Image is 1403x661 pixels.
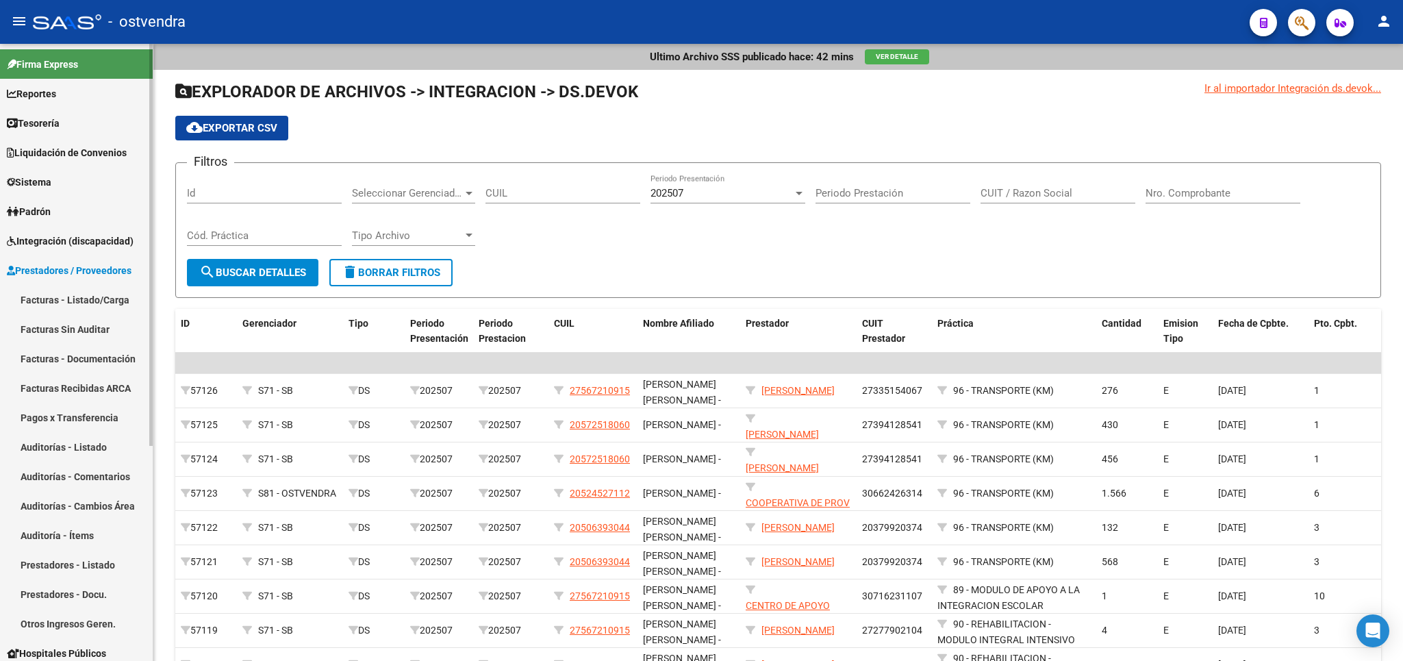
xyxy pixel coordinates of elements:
span: 20572518060 [570,453,630,464]
span: 96 - TRANSPORTE (KM) [953,488,1054,499]
span: Gerenciador [242,318,296,329]
button: Exportar CSV [175,116,288,140]
button: Borrar Filtros [329,259,453,286]
span: Prestadores / Proveedores [7,263,131,278]
span: [PERSON_NAME] [PERSON_NAME] - [643,379,721,406]
span: 1 [1314,385,1319,396]
div: 202507 [479,520,543,536]
span: CENTRO DE APOYO INTEGRAL LA HUELLA SRL [746,600,842,643]
mat-icon: menu [11,13,27,29]
span: E [1163,590,1169,601]
datatable-header-cell: Prestador [740,309,857,354]
span: S71 - SB [258,385,293,396]
span: Borrar Filtros [342,266,440,279]
span: E [1163,522,1169,533]
span: Pto. Cpbt. [1314,318,1357,329]
span: [DATE] [1218,385,1246,396]
span: Exportar CSV [186,122,277,134]
div: 202507 [479,383,543,399]
span: Fecha de Cpbte. [1218,318,1289,329]
span: 1.566 [1102,488,1126,499]
h3: Filtros [187,152,234,171]
span: 27394128541 [862,453,922,464]
span: Práctica [937,318,974,329]
span: 96 - TRANSPORTE (KM) [953,522,1054,533]
span: [DATE] [1218,556,1246,567]
span: 132 [1102,522,1118,533]
span: COOPERATIVA DE PROV DE SRV DE SALUD SAN [PERSON_NAME] LTDA [746,497,850,540]
span: [PERSON_NAME] [PERSON_NAME] [746,462,819,489]
span: 27567210915 [570,385,630,396]
span: [PERSON_NAME] [761,385,835,396]
span: 30662426314 [862,488,922,499]
datatable-header-cell: Fecha de Cpbte. [1213,309,1309,354]
div: 202507 [410,417,468,433]
div: 202507 [410,554,468,570]
datatable-header-cell: Pto. Cpbt. [1309,309,1384,354]
span: [PERSON_NAME] [761,522,835,533]
datatable-header-cell: Cantidad [1096,309,1158,354]
span: 96 - TRANSPORTE (KM) [953,453,1054,464]
datatable-header-cell: Emision Tipo [1158,309,1213,354]
div: DS [349,588,399,604]
span: 568 [1102,556,1118,567]
span: 202507 [650,187,683,199]
span: 430 [1102,419,1118,430]
span: 27394128541 [862,419,922,430]
span: [PERSON_NAME] - [643,453,721,464]
span: S71 - SB [258,522,293,533]
span: 3 [1314,556,1319,567]
span: Padrón [7,204,51,219]
div: Ir al importador Integración ds.devok... [1204,81,1381,96]
mat-icon: search [199,264,216,280]
div: 202507 [410,623,468,638]
div: 57123 [181,486,231,501]
span: 27335154067 [862,385,922,396]
span: S71 - SB [258,453,293,464]
span: 456 [1102,453,1118,464]
datatable-header-cell: Nombre Afiliado [637,309,740,354]
span: E [1163,556,1169,567]
div: 202507 [479,554,543,570]
span: Nombre Afiliado [643,318,714,329]
span: [PERSON_NAME] - [643,419,721,430]
div: 202507 [479,451,543,467]
span: [PERSON_NAME] [PERSON_NAME] - [643,584,721,611]
span: E [1163,625,1169,636]
span: 89 - MODULO DE APOYO A LA INTEGRACION ESCOLAR (MENSUAL) [937,584,1080,627]
datatable-header-cell: Tipo [343,309,405,354]
mat-icon: delete [342,264,358,280]
span: - ostvendra [108,7,186,37]
span: Ver Detalle [876,53,918,60]
span: 20524527112 [570,488,630,499]
span: [DATE] [1218,488,1246,499]
div: DS [349,486,399,501]
span: 10 [1314,590,1325,601]
span: E [1163,419,1169,430]
span: [PERSON_NAME] [PERSON_NAME] [746,429,819,456]
span: [PERSON_NAME] - [643,488,721,499]
span: [PERSON_NAME] [761,625,835,636]
span: 1 [1314,419,1319,430]
div: 57119 [181,623,231,638]
div: 202507 [410,383,468,399]
span: [PERSON_NAME] [PERSON_NAME] - [643,619,721,645]
span: 27567210915 [570,590,630,601]
span: Tipo [349,318,368,329]
span: 1 [1314,453,1319,464]
div: 202507 [479,486,543,501]
span: [DATE] [1218,453,1246,464]
button: Buscar Detalles [187,259,318,286]
div: 202507 [479,623,543,638]
div: 202507 [410,588,468,604]
div: 202507 [479,417,543,433]
datatable-header-cell: CUIT Prestador [857,309,932,354]
div: Open Intercom Messenger [1356,614,1389,647]
span: [PERSON_NAME] [PERSON_NAME] - [643,516,721,542]
span: Tesorería [7,116,60,131]
div: 202507 [410,520,468,536]
datatable-header-cell: CUIL [548,309,637,354]
span: [DATE] [1218,522,1246,533]
span: 3 [1314,522,1319,533]
div: DS [349,554,399,570]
